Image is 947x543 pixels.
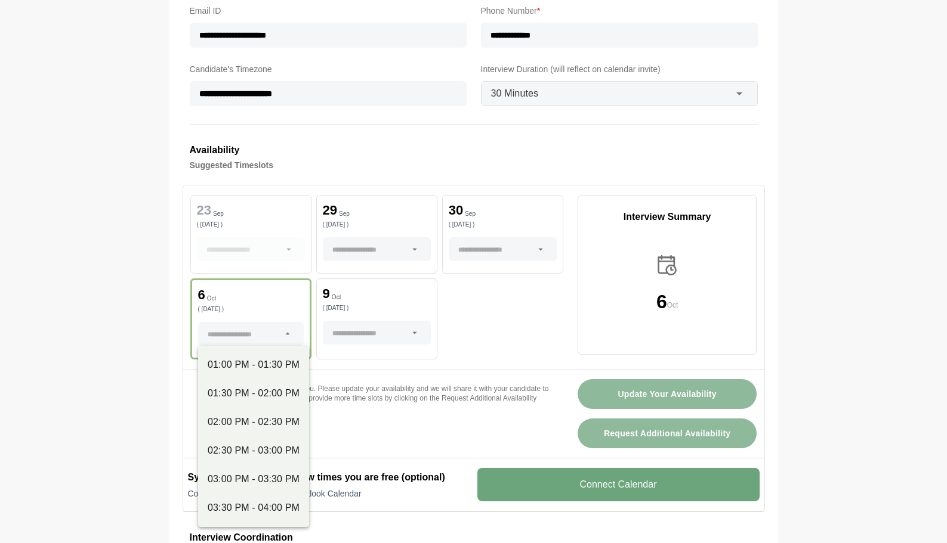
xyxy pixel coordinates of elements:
p: Sep [339,211,350,217]
p: 6 [656,292,667,311]
label: Email ID [190,4,467,18]
div: 02:30 PM - 03:00 PM [208,443,300,458]
p: ( [DATE] ) [449,222,557,228]
p: Oct [667,299,678,311]
img: calender [655,253,680,278]
p: ( [DATE] ) [323,305,431,311]
p: 29 [323,204,337,217]
div: 01:00 PM - 01:30 PM [208,358,300,372]
p: 23 [197,204,211,217]
label: Interview Duration (will reflect on calendar invite) [481,62,758,76]
p: 6 [198,288,205,302]
h3: Availability [190,142,758,158]
div: 03:00 PM - 03:30 PM [208,472,300,486]
p: Connect Google Calendar or Outlook Calendar [188,488,470,499]
div: 02:00 PM - 02:30 PM [208,415,300,429]
p: ( [DATE] ) [197,222,305,228]
label: Phone Number [481,4,758,18]
p: Sep [465,211,476,217]
h2: Sync your calendar to show times you are free (optional) [188,470,470,485]
p: Interview Summary [578,210,757,224]
p: Sep [213,211,224,217]
div: 03:30 PM - 04:00 PM [208,501,300,515]
p: ( [DATE] ) [198,306,304,312]
p: 30 [449,204,463,217]
p: ( [DATE] ) [323,222,431,228]
p: Oct [207,296,217,302]
div: 01:30 PM - 02:00 PM [208,386,300,401]
span: 30 Minutes [491,86,539,101]
v-button: Connect Calendar [477,468,760,501]
p: 9 [323,287,330,300]
button: Request Additional Availability [578,418,757,448]
p: Oct [332,294,341,300]
h4: Suggested Timeslots [190,158,758,172]
button: Update Your Availability [578,379,757,409]
label: Candidate's Timezone [190,62,467,76]
p: If none of these times work for you. Please update your availability and we will share it with yo... [205,384,549,412]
